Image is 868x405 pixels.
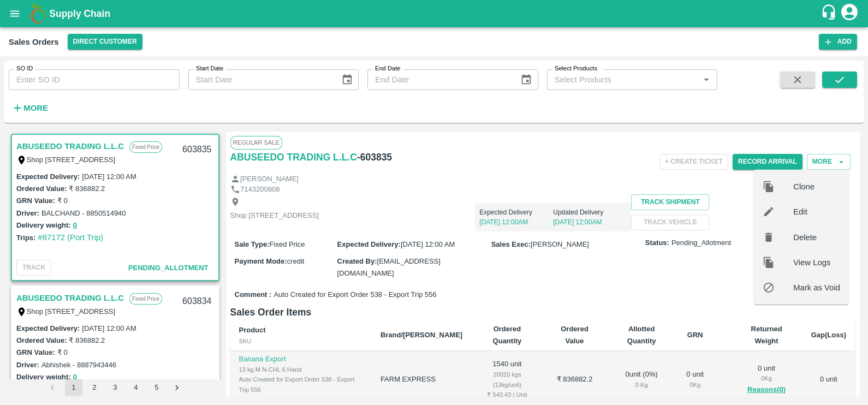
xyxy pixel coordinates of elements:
[43,379,188,396] nav: pagination navigation
[57,348,68,356] label: ₹ 0
[754,250,849,275] div: View Logs
[176,289,218,314] div: 603834
[196,64,223,73] label: Start Date
[733,154,802,170] button: Record Arrival
[516,69,537,90] button: Choose date
[491,240,531,248] label: Sales Exec :
[38,233,103,242] a: #87172 (Port Trip)
[671,238,731,248] span: Pending_Allotment
[270,240,305,248] span: Fixed Price
[16,139,124,153] a: ABUSEEDO TRADING L.L.C
[357,150,392,165] h6: - 603835
[240,184,280,195] p: 7143200808
[86,379,103,396] button: Go to page 2
[793,282,840,294] span: Mark as Void
[287,257,305,265] span: credit
[686,380,705,390] div: 0 Kg
[16,209,39,217] label: Driver:
[739,384,793,396] button: Reasons(0)
[550,73,697,87] input: Select Products
[615,380,668,390] div: 0 Kg
[239,374,363,395] div: Auto Created for Export Order 538 - Export Trip 556
[754,275,849,300] div: Mark as Void
[16,361,39,369] label: Driver:
[793,231,840,243] span: Delete
[148,379,165,396] button: Go to page 5
[41,361,116,369] label: Abhishek - 8887943446
[16,184,67,193] label: Ordered Value:
[235,290,272,300] label: Comment :
[106,379,124,396] button: Go to page 3
[840,2,859,25] div: account of current user
[176,137,218,163] div: 603835
[561,325,588,345] b: Ordered Value
[127,379,145,396] button: Go to page 4
[751,325,782,345] b: Returned Weight
[699,73,714,87] button: Open
[16,291,124,305] a: ABUSEEDO TRADING L.L.C
[230,136,282,149] span: Regular Sale
[381,331,462,339] b: Brand/[PERSON_NAME]
[739,364,793,396] div: 0 unit
[811,331,846,339] b: Gap(Loss)
[375,64,400,73] label: End Date
[337,257,377,265] label: Created By :
[754,199,849,224] div: Edit
[73,219,77,232] button: 0
[239,365,363,374] div: 13 kg M N-CHL 6 Hand
[793,206,840,218] span: Edit
[627,325,656,345] b: Allotted Quantity
[9,69,180,90] input: Enter SO ID
[239,336,363,346] div: SKU
[645,238,669,248] label: Status:
[27,156,116,164] label: Shop [STREET_ADDRESS]
[69,184,105,193] label: ₹ 836882.2
[169,379,186,396] button: Go to next page
[16,234,35,242] label: Trips:
[16,172,80,181] label: Expected Delivery :
[479,217,553,227] p: [DATE] 12:00AM
[73,371,77,384] button: 0
[686,370,705,390] div: 0 unit
[57,196,68,205] label: ₹ 0
[239,354,363,365] p: Banana Export
[754,224,849,249] div: Delete
[754,174,849,199] div: Clone
[615,370,668,390] div: 0 unit ( 0 %)
[230,305,855,320] h6: Sales Order Items
[41,209,126,217] label: BALCHAND - 8850514940
[235,240,270,248] label: Sale Type :
[337,69,358,90] button: Choose date
[27,307,116,315] label: Shop [STREET_ADDRESS]
[821,4,840,23] div: customer-support
[240,174,299,184] p: [PERSON_NAME]
[480,370,534,390] div: 20020 kgs (13kg/unit)
[235,257,287,265] label: Payment Mode :
[82,172,136,181] label: [DATE] 12:00 AM
[274,290,436,300] span: Auto Created for Export Order 538 - Export Trip 556
[128,264,209,272] span: Pending_Allotment
[337,257,441,277] span: [EMAIL_ADDRESS][DOMAIN_NAME]
[480,390,534,400] div: ₹ 543.43 / Unit
[367,69,512,90] input: End Date
[230,150,357,165] h6: ABUSEEDO TRADING L.L.C
[687,331,703,339] b: GRN
[16,336,67,344] label: Ordered Value:
[493,325,522,345] b: Ordered Quantity
[337,240,401,248] label: Expected Delivery :
[23,104,48,112] strong: More
[16,324,80,332] label: Expected Delivery :
[531,240,589,248] span: [PERSON_NAME]
[82,324,136,332] label: [DATE] 12:00 AM
[2,1,27,26] button: open drawer
[69,336,105,344] label: ₹ 836882.2
[49,6,821,21] a: Supply Chain
[230,211,319,221] p: Shop [STREET_ADDRESS]
[793,257,840,269] span: View Logs
[9,99,51,117] button: More
[65,379,82,396] button: page 1
[479,207,553,217] p: Expected Delivery
[555,64,597,73] label: Select Products
[16,348,55,356] label: GRN Value:
[16,64,33,73] label: SO ID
